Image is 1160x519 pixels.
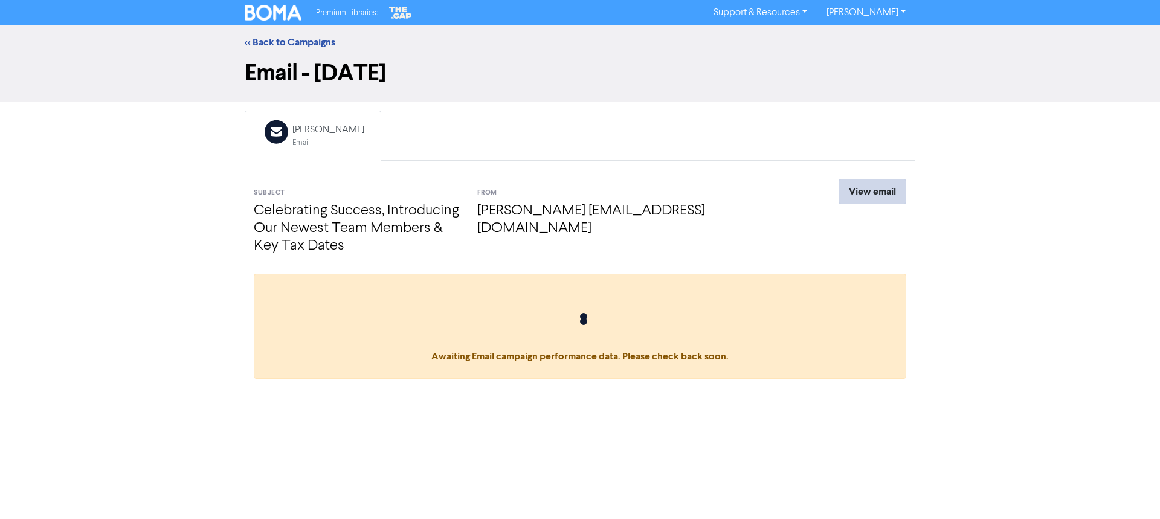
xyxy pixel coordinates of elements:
div: Email [292,137,364,149]
div: [PERSON_NAME] [292,123,364,137]
a: << Back to Campaigns [245,36,335,48]
a: [PERSON_NAME] [817,3,915,22]
a: View email [839,179,906,204]
span: Premium Libraries: [316,9,378,17]
h4: [PERSON_NAME] [EMAIL_ADDRESS][DOMAIN_NAME] [477,202,794,237]
a: Support & Resources [704,3,817,22]
h1: Email - [DATE] [245,59,915,87]
img: BOMA Logo [245,5,301,21]
div: Subject [254,188,459,198]
iframe: Chat Widget [1100,461,1160,519]
span: Awaiting Email campaign performance data. Please check back soon. [266,313,894,363]
div: From [477,188,794,198]
h4: Celebrating Success, Introducing Our Newest Team Members & Key Tax Dates [254,202,459,254]
img: The Gap [387,5,414,21]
